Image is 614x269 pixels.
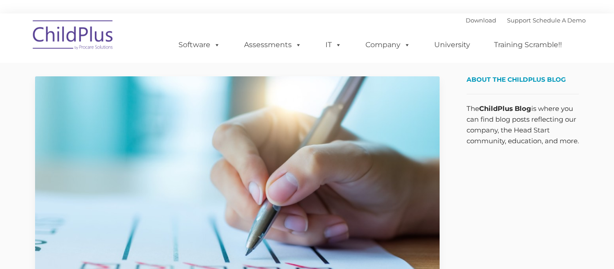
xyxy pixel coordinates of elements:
[533,17,586,24] a: Schedule A Demo
[507,17,531,24] a: Support
[169,36,229,54] a: Software
[466,17,586,24] font: |
[467,75,566,84] span: About the ChildPlus Blog
[466,17,496,24] a: Download
[467,103,579,146] p: The is where you can find blog posts reflecting our company, the Head Start community, education,...
[485,36,571,54] a: Training Scramble!!
[356,36,419,54] a: Company
[479,104,531,113] strong: ChildPlus Blog
[235,36,311,54] a: Assessments
[316,36,351,54] a: IT
[425,36,479,54] a: University
[28,14,118,59] img: ChildPlus by Procare Solutions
